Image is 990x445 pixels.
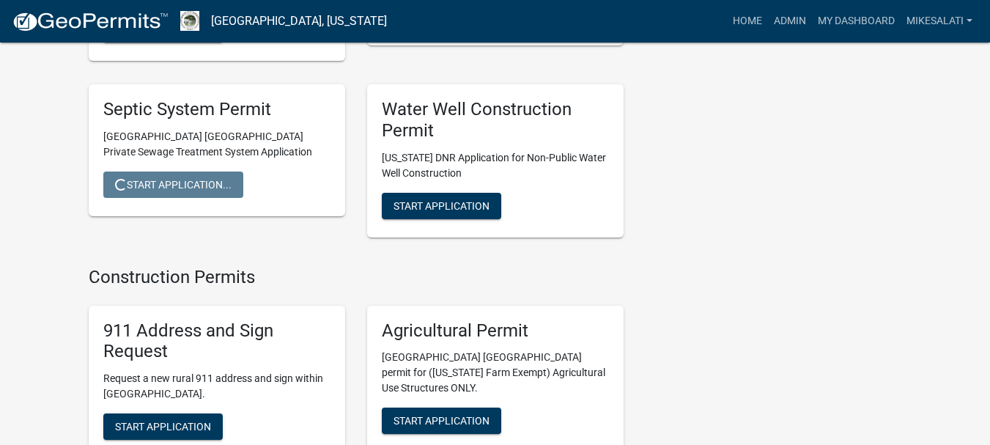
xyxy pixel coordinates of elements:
p: Request a new rural 911 address and sign within [GEOGRAPHIC_DATA]. [103,371,330,402]
span: Start Application [394,199,490,211]
img: Boone County, Iowa [180,11,199,31]
p: [GEOGRAPHIC_DATA] [GEOGRAPHIC_DATA] permit for ([US_STATE] Farm Exempt) Agricultural Use Structur... [382,350,609,396]
span: Start Application [115,421,211,433]
a: Admin [768,7,812,35]
p: [GEOGRAPHIC_DATA] [GEOGRAPHIC_DATA] Private Sewage Treatment System Application [103,129,330,160]
h5: 911 Address and Sign Request [103,320,330,363]
h4: Construction Permits [89,267,624,288]
button: Start Application [382,408,501,434]
h5: Water Well Construction Permit [382,99,609,141]
p: [US_STATE] DNR Application for Non-Public Water Well Construction [382,150,609,181]
a: MikeSalati [901,7,978,35]
a: My Dashboard [812,7,901,35]
h5: Agricultural Permit [382,320,609,342]
span: Start Application [394,415,490,427]
span: Start Application... [115,179,232,191]
button: Start Application [103,413,223,440]
a: [GEOGRAPHIC_DATA], [US_STATE] [211,9,387,34]
a: Home [727,7,768,35]
h5: Septic System Permit [103,99,330,120]
button: Start Application... [103,172,243,198]
button: Start Application [382,193,501,219]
